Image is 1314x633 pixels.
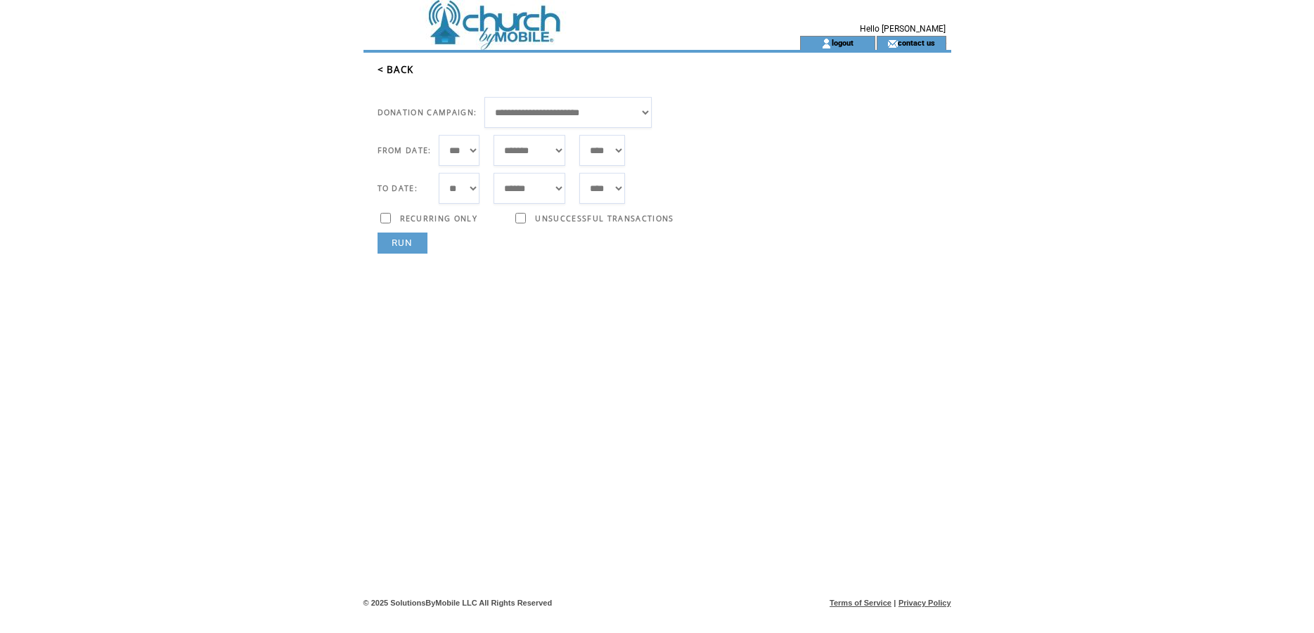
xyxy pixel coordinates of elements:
[535,214,674,223] span: UNSUCCESSFUL TRANSACTIONS
[860,24,946,34] span: Hello [PERSON_NAME]
[898,599,951,607] a: Privacy Policy
[898,38,935,47] a: contact us
[378,183,418,193] span: TO DATE:
[378,107,477,117] span: DONATION CAMPAIGN:
[894,599,896,607] span: |
[378,145,432,155] span: FROM DATE:
[378,233,427,254] a: RUN
[363,599,553,607] span: © 2025 SolutionsByMobile LLC All Rights Reserved
[887,38,898,49] img: contact_us_icon.gif
[821,38,832,49] img: account_icon.gif
[378,63,414,76] a: < BACK
[832,38,854,47] a: logout
[400,214,478,223] span: RECURRING ONLY
[830,599,891,607] a: Terms of Service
